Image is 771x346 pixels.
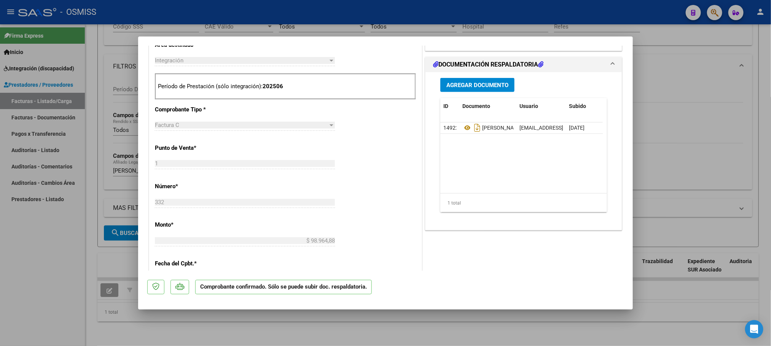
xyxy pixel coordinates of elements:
span: Agregar Documento [446,82,508,89]
p: Período de Prestación (sólo integración): [158,82,413,91]
p: Comprobante Tipo * [155,105,233,114]
span: 149223 [443,125,462,131]
span: [EMAIL_ADDRESS][DOMAIN_NAME] - [PERSON_NAME] [519,125,648,131]
span: Documento [462,103,490,109]
mat-expansion-panel-header: DOCUMENTACIÓN RESPALDATORIA [425,57,622,72]
span: Usuario [519,103,538,109]
h1: DOCUMENTACIÓN RESPALDATORIA [433,60,543,69]
button: Agregar Documento [440,78,515,92]
p: Número [155,182,233,191]
i: Descargar documento [472,122,482,134]
div: 1 total [440,194,607,213]
p: Fecha del Cpbt. [155,259,233,268]
strong: 202506 [263,83,283,90]
datatable-header-cell: Subido [566,98,604,114]
div: Open Intercom Messenger [745,320,763,338]
span: [PERSON_NAME] [PERSON_NAME] [462,125,565,131]
p: Comprobante confirmado. Sólo se puede subir doc. respaldatoria. [195,280,372,295]
datatable-header-cell: Documento [459,98,516,114]
div: DOCUMENTACIÓN RESPALDATORIA [425,72,622,230]
span: Subido [569,103,586,109]
datatable-header-cell: Usuario [516,98,566,114]
datatable-header-cell: ID [440,98,459,114]
span: ID [443,103,448,109]
span: Integración [155,57,183,64]
span: Factura C [155,122,179,129]
p: Punto de Venta [155,144,233,152]
p: Monto [155,221,233,229]
span: [DATE] [569,125,585,131]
